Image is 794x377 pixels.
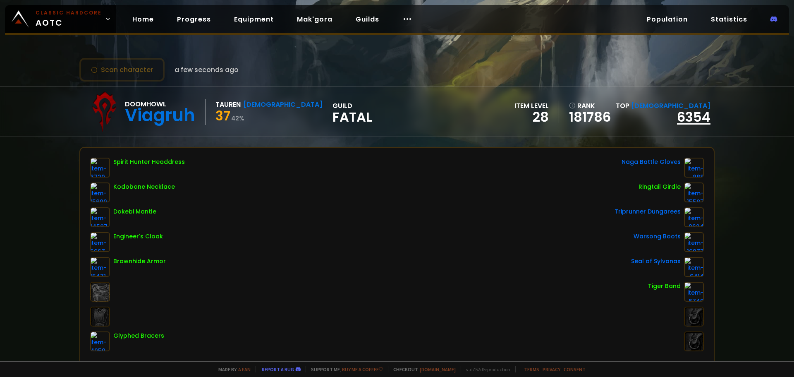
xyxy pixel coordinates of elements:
a: Consent [564,366,586,372]
span: a few seconds ago [175,65,239,75]
div: Brawnhide Armor [113,257,166,266]
a: a fan [238,366,251,372]
div: Seal of Sylvanas [631,257,681,266]
button: Scan character [79,58,165,82]
span: Checkout [388,366,456,372]
span: Made by [213,366,251,372]
a: Privacy [543,366,560,372]
a: Classic HardcoreAOTC [5,5,116,33]
a: Home [126,11,160,28]
a: [DOMAIN_NAME] [420,366,456,372]
img: item-6749 [684,282,704,302]
img: item-16977 [684,232,704,252]
a: Mak'gora [290,11,339,28]
a: Terms [524,366,539,372]
img: item-6414 [684,257,704,277]
div: Engineer's Cloak [113,232,163,241]
a: Population [640,11,694,28]
a: 6354 [677,108,710,126]
a: Report a bug [262,366,294,372]
div: guild [332,101,372,123]
span: [DEMOGRAPHIC_DATA] [631,101,710,110]
a: Statistics [704,11,754,28]
div: Spirit Hunter Headdress [113,158,185,166]
span: Support me, [306,366,383,372]
img: item-15690 [90,182,110,202]
div: Doomhowl [125,99,195,109]
img: item-15471 [90,257,110,277]
a: Progress [170,11,218,28]
div: Viagruh [125,109,195,122]
div: item level [514,101,549,111]
div: Dokebi Mantle [113,207,156,216]
div: Glyphed Bracers [113,331,164,340]
span: Fatal [332,111,372,123]
img: item-15587 [684,182,704,202]
small: Classic Hardcore [36,9,102,17]
span: v. d752d5 - production [461,366,510,372]
small: 42 % [231,114,244,122]
div: Triprunner Dungarees [615,207,681,216]
div: Top [616,101,710,111]
div: Tiger Band [648,282,681,291]
img: item-9624 [684,207,704,227]
a: Buy me a coffee [342,366,383,372]
img: item-14587 [90,207,110,227]
img: item-888 [684,158,704,178]
img: item-4059 [90,331,110,351]
div: rank [569,101,611,111]
div: Warsong Boots [634,232,681,241]
img: item-6667 [90,232,110,252]
div: Ringtail Girdle [639,182,681,191]
img: item-6720 [90,158,110,178]
span: 37 [215,106,230,125]
div: Kodobone Necklace [113,182,175,191]
div: Naga Battle Gloves [622,158,681,166]
span: AOTC [36,9,102,29]
div: [DEMOGRAPHIC_DATA] [243,99,323,110]
div: Tauren [215,99,241,110]
a: 181786 [569,111,611,123]
a: Guilds [349,11,386,28]
a: Equipment [227,11,280,28]
div: 28 [514,111,549,123]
